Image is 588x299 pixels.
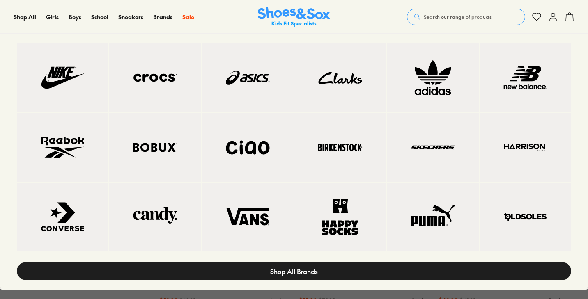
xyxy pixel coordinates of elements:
[407,9,525,25] button: Search our range of products
[46,13,59,21] a: Girls
[91,13,108,21] a: School
[14,13,36,21] a: Shop All
[118,13,143,21] a: Sneakers
[69,13,81,21] a: Boys
[258,7,330,27] img: SNS_Logo_Responsive.svg
[424,13,492,21] span: Search our range of products
[17,262,571,280] a: Shop All Brands
[270,266,318,276] span: Shop All Brands
[182,13,194,21] a: Sale
[258,7,330,27] a: Shoes & Sox
[153,13,172,21] a: Brands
